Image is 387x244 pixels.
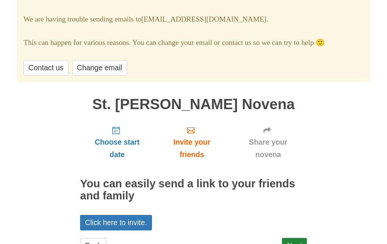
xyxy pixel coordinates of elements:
a: Choose start date [80,120,154,165]
a: Invite your friends [154,120,229,165]
span: Invite your friends [162,136,222,161]
h1: St. [PERSON_NAME] Novena [80,97,307,113]
a: Contact us [23,60,68,76]
h2: You can easily send a link to your friends and family [80,178,307,202]
a: Click here to invite. [80,215,152,231]
a: Share your novena [229,120,307,165]
span: Choose start date [88,136,147,161]
span: Share your novena [237,136,299,161]
p: We are having trouble sending emails to [EMAIL_ADDRESS][DOMAIN_NAME] . [23,14,363,26]
a: Change email [72,60,127,76]
p: This can happen for various reasons. You can change your email or contact us so we can try to help 🙂 [23,37,363,49]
